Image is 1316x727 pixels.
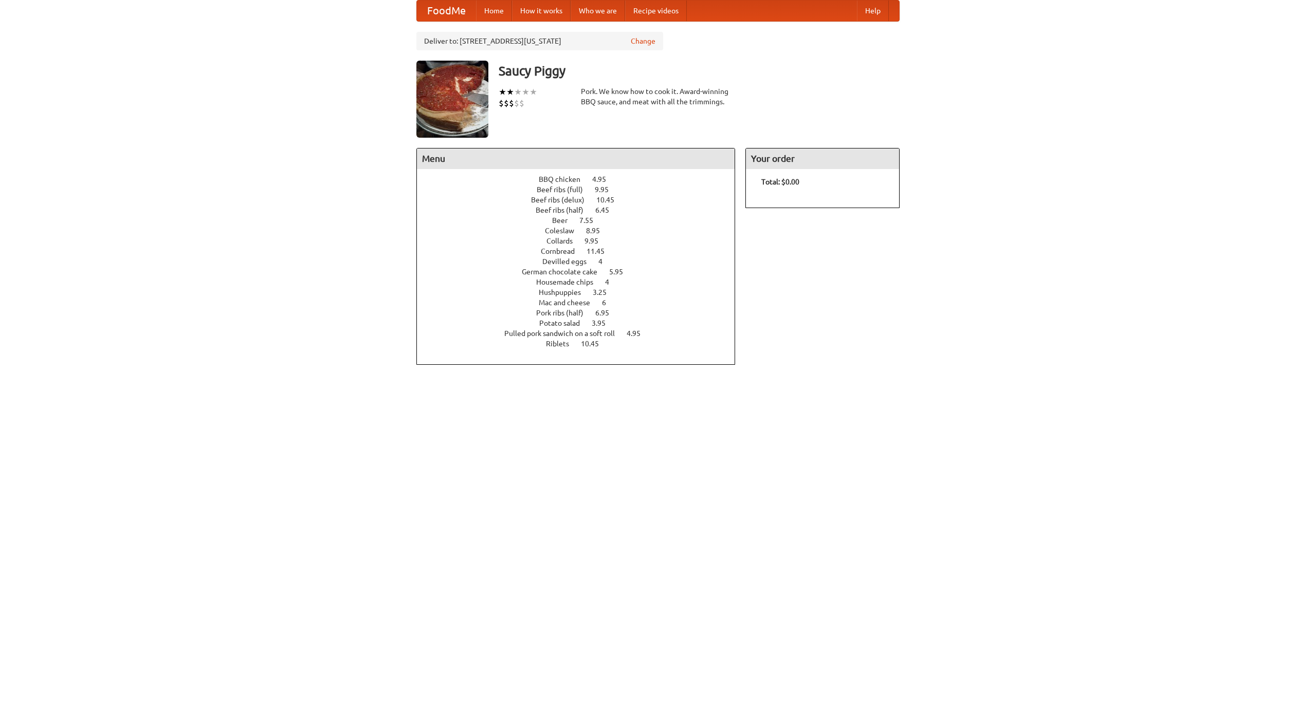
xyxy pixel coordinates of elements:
span: 7.55 [579,216,604,225]
h3: Saucy Piggy [499,61,900,81]
span: Collards [546,237,583,245]
span: 9.95 [595,185,619,194]
span: 6.95 [595,309,619,317]
a: Potato salad 3.95 [539,319,625,327]
span: 3.25 [593,288,617,296]
span: Coleslaw [545,227,584,235]
a: FoodMe [417,1,476,21]
li: $ [514,98,519,109]
span: 4 [605,278,619,286]
a: Who we are [571,1,625,21]
li: ★ [529,86,537,98]
a: German chocolate cake 5.95 [522,268,642,276]
span: Pork ribs (half) [536,309,594,317]
a: Recipe videos [625,1,687,21]
a: Beef ribs (full) 9.95 [537,185,628,194]
span: 4.95 [627,329,651,338]
span: Cornbread [541,247,585,255]
b: Total: $0.00 [761,178,799,186]
span: Beef ribs (delux) [531,196,595,204]
img: angular.jpg [416,61,488,138]
span: 6 [602,299,616,307]
li: $ [504,98,509,109]
span: Devilled eggs [542,257,597,266]
span: Potato salad [539,319,590,327]
a: Pork ribs (half) 6.95 [536,309,628,317]
li: $ [519,98,524,109]
li: $ [499,98,504,109]
li: $ [509,98,514,109]
a: Change [631,36,655,46]
span: Riblets [546,340,579,348]
span: German chocolate cake [522,268,608,276]
a: Beef ribs (delux) 10.45 [531,196,633,204]
h4: Your order [746,148,899,169]
span: Beef ribs (full) [537,185,593,194]
a: BBQ chicken 4.95 [539,175,625,183]
span: 10.45 [596,196,625,204]
a: Beer 7.55 [552,216,612,225]
span: Mac and cheese [539,299,600,307]
div: Deliver to: [STREET_ADDRESS][US_STATE] [416,32,663,50]
div: Pork. We know how to cook it. Award-winning BBQ sauce, and meat with all the trimmings. [581,86,735,107]
a: Mac and cheese 6 [539,299,625,307]
span: 3.95 [592,319,616,327]
li: ★ [522,86,529,98]
span: 11.45 [587,247,615,255]
span: BBQ chicken [539,175,591,183]
span: 4 [598,257,613,266]
a: Pulled pork sandwich on a soft roll 4.95 [504,329,660,338]
span: Pulled pork sandwich on a soft roll [504,329,625,338]
a: Riblets 10.45 [546,340,618,348]
span: 10.45 [581,340,609,348]
a: Collards 9.95 [546,237,617,245]
span: Beer [552,216,578,225]
a: Home [476,1,512,21]
a: Cornbread 11.45 [541,247,624,255]
a: Beef ribs (half) 6.45 [536,206,628,214]
a: Hushpuppies 3.25 [539,288,626,296]
a: Devilled eggs 4 [542,257,622,266]
span: Hushpuppies [539,288,591,296]
span: 6.45 [595,206,619,214]
span: 4.95 [592,175,616,183]
span: Housemade chips [536,278,604,286]
li: ★ [499,86,506,98]
span: Beef ribs (half) [536,206,594,214]
span: 9.95 [584,237,609,245]
h4: Menu [417,148,735,169]
a: Housemade chips 4 [536,278,628,286]
a: Help [857,1,889,21]
li: ★ [514,86,522,98]
a: How it works [512,1,571,21]
a: Coleslaw 8.95 [545,227,619,235]
span: 5.95 [609,268,633,276]
span: 8.95 [586,227,610,235]
li: ★ [506,86,514,98]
